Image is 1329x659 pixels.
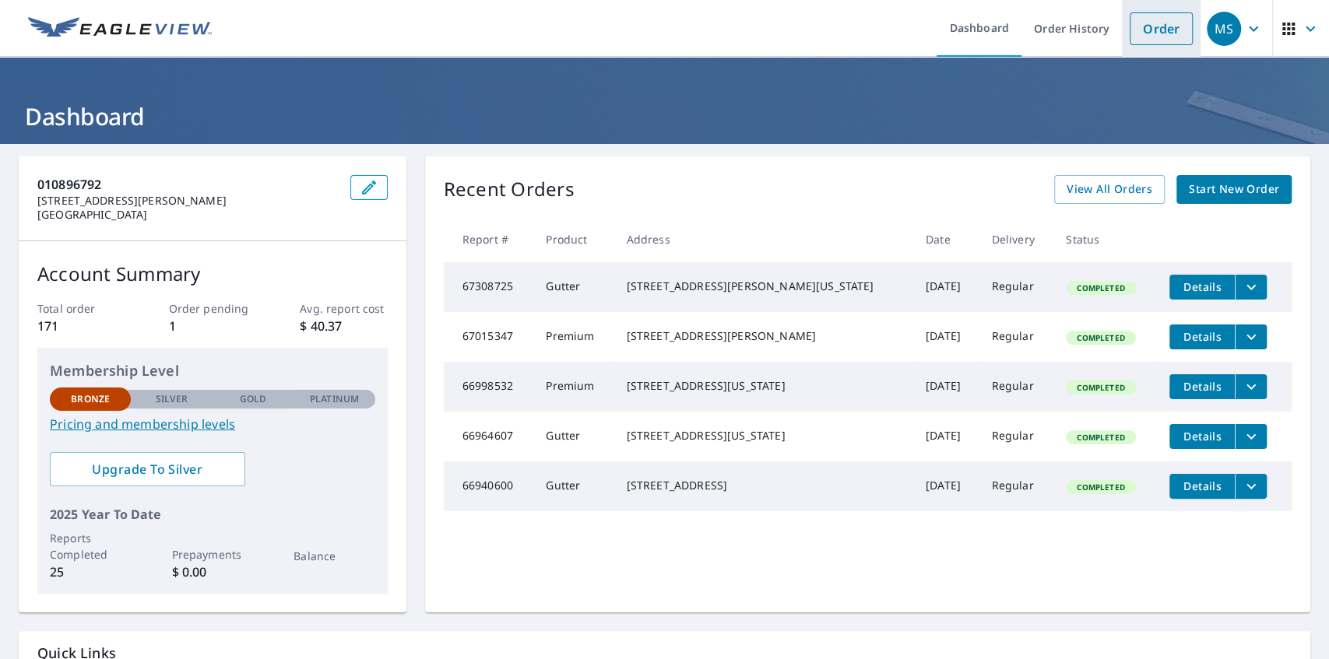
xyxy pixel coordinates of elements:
td: [DATE] [913,312,979,362]
p: Account Summary [37,260,388,288]
p: Reports Completed [50,530,131,563]
div: [STREET_ADDRESS][US_STATE] [627,378,901,394]
p: Order pending [169,300,256,317]
th: Date [913,216,979,262]
a: Pricing and membership levels [50,415,375,433]
span: Upgrade To Silver [62,461,233,478]
button: filesDropdownBtn-66998532 [1235,374,1267,399]
span: Details [1179,478,1225,493]
p: Gold [240,392,266,406]
p: 25 [50,563,131,581]
td: 67308725 [444,262,534,312]
td: Gutter [533,412,614,461]
td: [DATE] [913,412,979,461]
th: Delivery [979,216,1053,262]
td: 66940600 [444,461,534,511]
p: Balance [294,548,374,564]
a: Upgrade To Silver [50,452,245,486]
p: Membership Level [50,360,375,381]
p: Total order [37,300,125,317]
td: Premium [533,312,614,362]
span: Completed [1067,432,1134,443]
p: Recent Orders [444,175,575,204]
button: filesDropdownBtn-67308725 [1235,275,1267,300]
td: [DATE] [913,362,979,412]
span: Completed [1067,332,1134,343]
p: [STREET_ADDRESS][PERSON_NAME] [37,194,338,208]
button: detailsBtn-67308725 [1169,275,1235,300]
div: [STREET_ADDRESS] [627,478,901,493]
p: $ 40.37 [300,317,387,335]
span: Completed [1067,382,1134,393]
p: Platinum [310,392,359,406]
span: Details [1179,279,1225,294]
p: 171 [37,317,125,335]
p: 010896792 [37,175,338,194]
th: Address [614,216,913,262]
td: Regular [979,461,1053,511]
td: [DATE] [913,461,979,511]
span: Completed [1067,482,1134,492]
p: [GEOGRAPHIC_DATA] [37,208,338,222]
button: filesDropdownBtn-66940600 [1235,474,1267,499]
span: Details [1179,329,1225,344]
td: 67015347 [444,312,534,362]
p: Silver [156,392,188,406]
span: Completed [1067,282,1134,293]
a: Start New Order [1176,175,1292,204]
div: [STREET_ADDRESS][PERSON_NAME][US_STATE] [627,279,901,294]
button: filesDropdownBtn-66964607 [1235,424,1267,449]
div: MS [1207,12,1241,46]
p: Avg. report cost [300,300,387,317]
button: detailsBtn-66964607 [1169,424,1235,449]
th: Product [533,216,614,262]
button: detailsBtn-66998532 [1169,374,1235,399]
p: $ 0.00 [172,563,253,581]
span: Details [1179,379,1225,394]
button: detailsBtn-67015347 [1169,324,1235,349]
span: Details [1179,429,1225,443]
p: 1 [169,317,256,335]
button: detailsBtn-66940600 [1169,474,1235,499]
h1: Dashboard [19,100,1310,132]
span: Start New Order [1189,180,1279,199]
td: Regular [979,312,1053,362]
td: Regular [979,262,1053,312]
button: filesDropdownBtn-67015347 [1235,324,1267,349]
div: [STREET_ADDRESS][PERSON_NAME] [627,328,901,344]
a: View All Orders [1054,175,1165,204]
a: Order [1130,12,1193,45]
td: 66964607 [444,412,534,461]
td: [DATE] [913,262,979,312]
td: Regular [979,412,1053,461]
span: View All Orders [1067,180,1152,199]
p: 2025 Year To Date [50,505,375,524]
th: Report # [444,216,534,262]
td: Gutter [533,461,614,511]
td: Regular [979,362,1053,412]
td: Premium [533,362,614,412]
p: Prepayments [172,546,253,563]
p: Bronze [71,392,110,406]
img: EV Logo [28,17,212,40]
th: Status [1053,216,1157,262]
td: 66998532 [444,362,534,412]
div: [STREET_ADDRESS][US_STATE] [627,428,901,443]
td: Gutter [533,262,614,312]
